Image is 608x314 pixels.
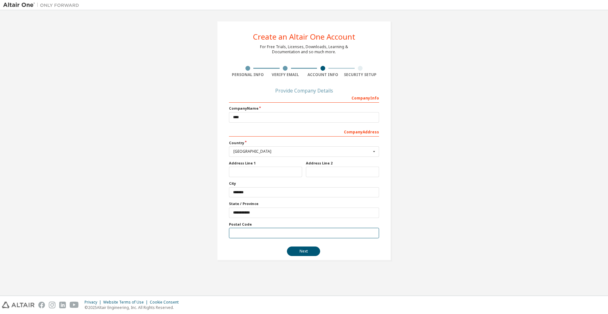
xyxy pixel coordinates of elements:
img: facebook.svg [38,302,45,308]
div: Company Address [229,126,379,137]
img: altair_logo.svg [2,302,35,308]
button: Next [287,247,320,256]
div: Website Terms of Use [103,300,150,305]
div: [GEOGRAPHIC_DATA] [233,150,371,153]
div: For Free Trials, Licenses, Downloads, Learning & Documentation and so much more. [260,44,348,54]
div: Personal Info [229,72,267,77]
div: Provide Company Details [229,89,379,93]
div: Cookie Consent [150,300,182,305]
p: © 2025 Altair Engineering, Inc. All Rights Reserved. [85,305,182,310]
img: instagram.svg [49,302,55,308]
label: Address Line 2 [306,161,379,166]
div: Verify Email [267,72,304,77]
img: youtube.svg [70,302,79,308]
label: City [229,181,379,186]
label: Address Line 1 [229,161,302,166]
div: Privacy [85,300,103,305]
label: State / Province [229,201,379,206]
div: Account Info [304,72,342,77]
label: Company Name [229,106,379,111]
div: Create an Altair One Account [253,33,355,41]
label: Postal Code [229,222,379,227]
img: Altair One [3,2,82,8]
label: Country [229,140,379,145]
img: linkedin.svg [59,302,66,308]
div: Security Setup [342,72,379,77]
div: Company Info [229,93,379,103]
